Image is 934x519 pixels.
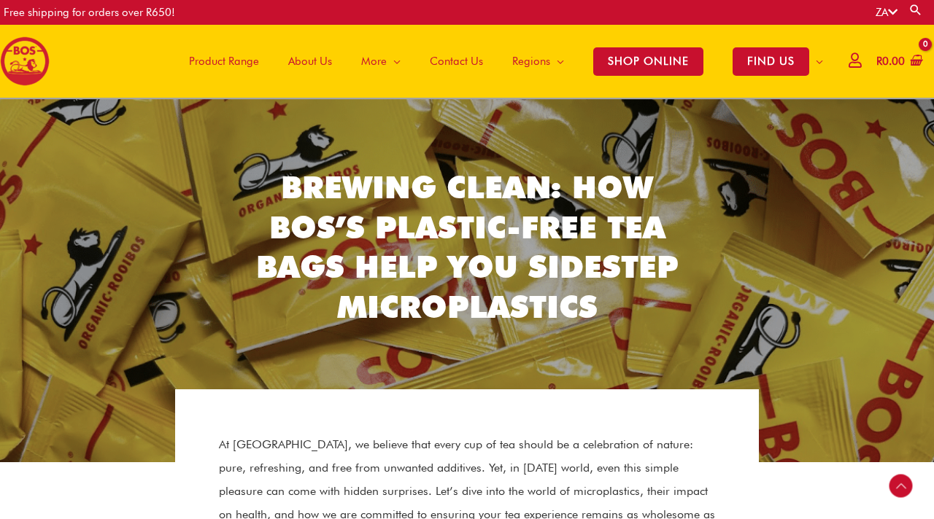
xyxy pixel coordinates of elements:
[255,168,679,327] h2: Brewing Clean: How BOS’s plastic-free tea bags help you sidestep microplastics
[908,3,923,17] a: Search button
[361,39,387,83] span: More
[415,25,498,98] a: Contact Us
[579,25,718,98] a: SHOP ONLINE
[189,39,259,83] span: Product Range
[288,39,332,83] span: About Us
[274,25,347,98] a: About Us
[873,45,923,78] a: View Shopping Cart, empty
[498,25,579,98] a: Regions
[733,47,809,76] span: FIND US
[347,25,415,98] a: More
[174,25,274,98] a: Product Range
[876,55,905,68] bdi: 0.00
[876,6,898,19] a: ZA
[876,55,882,68] span: R
[593,47,703,76] span: SHOP ONLINE
[430,39,483,83] span: Contact Us
[163,25,838,98] nav: Site Navigation
[512,39,550,83] span: Regions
